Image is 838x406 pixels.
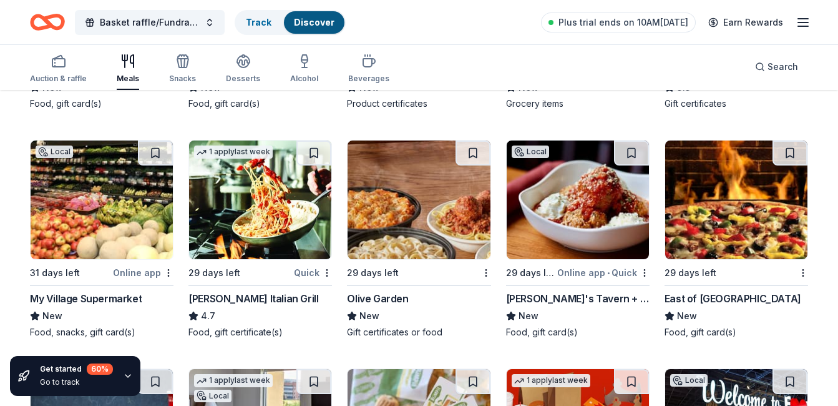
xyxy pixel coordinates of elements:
[558,15,688,30] span: Plus trial ends on 10AM[DATE]
[188,291,318,306] div: [PERSON_NAME] Italian Grill
[226,49,260,90] button: Desserts
[100,15,200,30] span: Basket raffle/Fundraiser Breakfast
[194,146,273,159] div: 1 apply last week
[665,291,801,306] div: East of [GEOGRAPHIC_DATA]
[347,291,408,306] div: Olive Garden
[31,141,173,259] img: Image for My Village Supermarket
[348,74,389,84] div: Beverages
[294,265,332,280] div: Quick
[30,326,173,339] div: Food, snacks, gift card(s)
[42,309,62,324] span: New
[169,74,196,84] div: Snacks
[30,7,65,37] a: Home
[189,141,331,259] img: Image for Carrabba's Italian Grill
[30,140,173,339] a: Image for My Village SupermarketLocal31 days leftOnline appMy Village SupermarketNewFood, snacks,...
[745,54,808,79] button: Search
[40,377,113,387] div: Go to track
[235,10,346,35] button: TrackDiscover
[290,49,318,90] button: Alcohol
[767,59,798,74] span: Search
[188,265,240,280] div: 29 days left
[557,265,650,280] div: Online app Quick
[506,326,650,339] div: Food, gift card(s)
[169,49,196,90] button: Snacks
[113,265,173,280] div: Online app
[665,140,808,339] a: Image for East of Chicago 29 days leftEast of [GEOGRAPHIC_DATA]NewFood, gift card(s)
[665,265,716,280] div: 29 days left
[188,140,332,339] a: Image for Carrabba's Italian Grill1 applylast week29 days leftQuick[PERSON_NAME] Italian Grill4.7...
[677,309,697,324] span: New
[30,291,142,306] div: My Village Supermarket
[226,74,260,84] div: Desserts
[348,141,490,259] img: Image for Olive Garden
[701,11,791,34] a: Earn Rewards
[541,12,696,32] a: Plus trial ends on 10AM[DATE]
[506,291,650,306] div: [PERSON_NAME]'s Tavern + Tap
[30,97,173,110] div: Food, gift card(s)
[670,374,708,387] div: Local
[506,97,650,110] div: Grocery items
[117,49,139,90] button: Meals
[347,97,490,110] div: Product certificates
[30,265,80,280] div: 31 days left
[246,17,271,27] a: Track
[507,141,649,259] img: Image for Tommy's Tavern + Tap
[87,364,113,375] div: 60 %
[359,309,379,324] span: New
[30,49,87,90] button: Auction & raffle
[294,17,334,27] a: Discover
[665,141,807,259] img: Image for East of Chicago
[665,326,808,339] div: Food, gift card(s)
[40,364,113,375] div: Get started
[188,326,332,339] div: Food, gift certificate(s)
[194,374,273,387] div: 1 apply last week
[506,265,555,280] div: 29 days left
[665,97,808,110] div: Gift certificates
[519,309,538,324] span: New
[117,74,139,84] div: Meals
[348,49,389,90] button: Beverages
[290,74,318,84] div: Alcohol
[347,326,490,339] div: Gift certificates or food
[201,309,215,324] span: 4.7
[512,146,549,158] div: Local
[30,74,87,84] div: Auction & raffle
[36,146,73,158] div: Local
[188,97,332,110] div: Food, gift card(s)
[75,10,225,35] button: Basket raffle/Fundraiser Breakfast
[506,140,650,339] a: Image for Tommy's Tavern + TapLocal29 days leftOnline app•Quick[PERSON_NAME]'s Tavern + TapNewFoo...
[512,374,590,387] div: 1 apply last week
[607,268,610,278] span: •
[347,265,399,280] div: 29 days left
[347,140,490,339] a: Image for Olive Garden29 days leftOlive GardenNewGift certificates or food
